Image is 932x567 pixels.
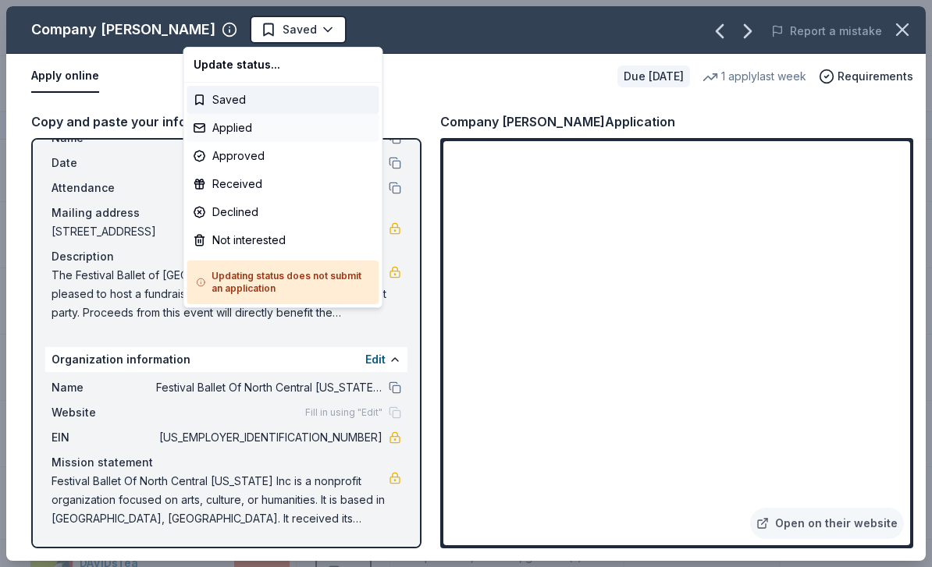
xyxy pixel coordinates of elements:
[197,270,370,295] h5: Updating status does not submit an application
[187,170,379,198] div: Received
[187,142,379,170] div: Approved
[187,226,379,254] div: Not interested
[187,51,379,79] div: Update status...
[187,198,379,226] div: Declined
[187,114,379,142] div: Applied
[187,86,379,114] div: Saved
